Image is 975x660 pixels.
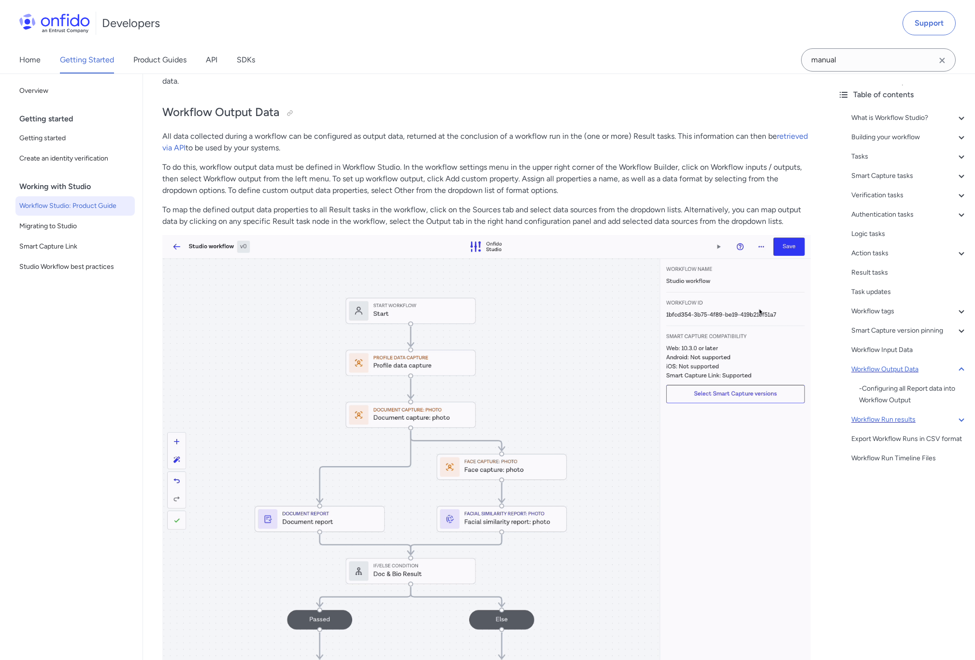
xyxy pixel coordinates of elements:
[19,153,131,164] span: Create an identity verification
[851,364,967,375] a: Workflow Output Data
[19,46,41,73] a: Home
[162,204,811,227] p: To map the defined output data properties to all Result tasks in the workflow, click on the Sourc...
[19,177,139,196] div: Working with Studio
[851,344,967,356] a: Workflow Input Data
[851,151,967,162] a: Tasks
[15,196,135,216] a: Workflow Studio: Product Guide
[851,453,967,464] a: Workflow Run Timeline Files
[851,248,967,259] a: Action tasks
[851,267,967,279] a: Result tasks
[19,200,131,212] span: Workflow Studio: Product Guide
[15,257,135,277] a: Studio Workflow best practices
[851,325,967,337] a: Smart Capture version pinning
[162,161,811,196] p: To do this, workflow output data must be defined in Workflow Studio. In the workflow settings men...
[19,241,131,252] span: Smart Capture Link
[60,46,114,73] a: Getting Started
[903,11,956,35] a: Support
[851,209,967,220] a: Authentication tasks
[851,286,967,298] a: Task updates
[19,14,90,33] img: Onfido Logo
[859,383,967,406] a: -Configuring all Report data into Workflow Output
[859,383,967,406] div: - Configuring all Report data into Workflow Output
[936,55,948,66] svg: Clear search field button
[15,81,135,101] a: Overview
[851,190,967,201] a: Verification tasks
[162,131,811,154] p: All data collected during a workflow can be configured as output data, returned at the conclusion...
[851,228,967,240] a: Logic tasks
[19,261,131,273] span: Studio Workflow best practices
[15,129,135,148] a: Getting started
[851,132,967,143] a: Building your workflow
[19,85,131,97] span: Overview
[206,46,217,73] a: API
[851,112,967,124] a: What is Workflow Studio?
[15,149,135,168] a: Create an identity verification
[838,89,967,101] div: Table of contents
[162,64,811,87] p: : If custom input data or applicant input data are configured, then it becomes mandatory when cre...
[801,48,956,72] input: Onfido search input field
[851,170,967,182] a: Smart Capture tasks
[102,15,160,31] h1: Developers
[851,433,967,445] a: Export Workflow Runs in CSV format
[19,132,131,144] span: Getting started
[19,109,139,129] div: Getting started
[851,306,967,317] a: Workflow tags
[19,220,131,232] span: Migrating to Studio
[162,104,811,121] h2: Workflow Output Data
[851,414,967,425] a: Workflow Run results
[15,217,135,236] a: Migrating to Studio
[15,237,135,256] a: Smart Capture Link
[133,46,186,73] a: Product Guides
[237,46,255,73] a: SDKs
